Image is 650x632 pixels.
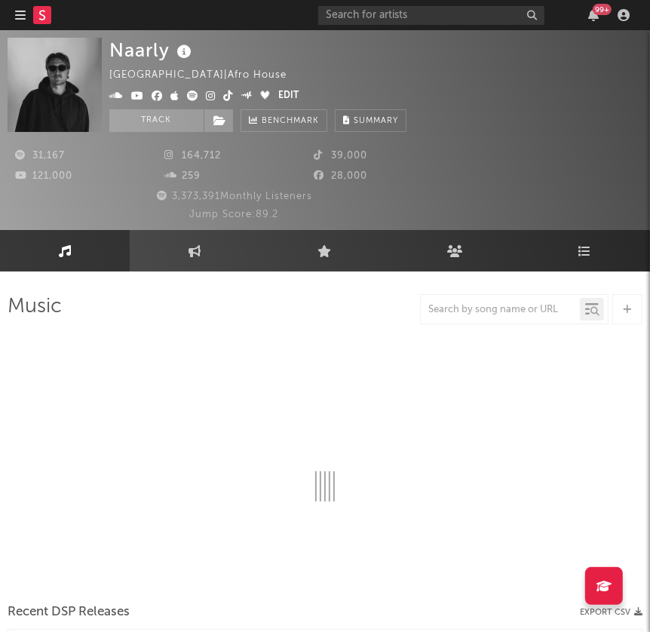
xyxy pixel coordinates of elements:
[335,109,406,132] button: Summary
[588,9,599,21] button: 99+
[164,171,201,181] span: 259
[109,66,304,84] div: [GEOGRAPHIC_DATA] | Afro House
[314,171,367,181] span: 28,000
[593,4,612,15] div: 99 +
[164,151,221,161] span: 164,712
[354,117,398,125] span: Summary
[421,304,580,316] input: Search by song name or URL
[241,109,327,132] a: Benchmark
[15,151,65,161] span: 31,167
[278,87,299,106] button: Edit
[318,6,544,25] input: Search for artists
[155,192,313,201] span: 3,373,391 Monthly Listeners
[8,603,130,621] span: Recent DSP Releases
[15,171,72,181] span: 121,000
[109,38,195,63] div: Naarly
[109,109,204,132] button: Track
[580,608,642,617] button: Export CSV
[262,112,319,130] span: Benchmark
[314,151,367,161] span: 39,000
[189,210,278,219] span: Jump Score: 89.2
